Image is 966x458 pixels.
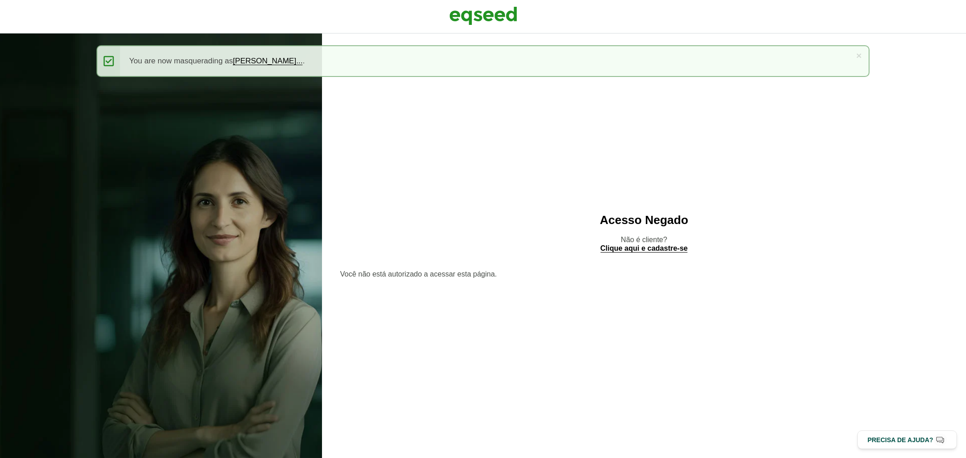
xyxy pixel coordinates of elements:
[856,51,861,60] a: ×
[340,271,948,278] section: Você não está autorizado a acessar esta página.
[340,235,948,253] p: Não é cliente?
[601,245,688,253] a: Clique aqui e cadastre-se
[233,57,303,65] a: [PERSON_NAME]...
[449,5,517,27] img: EqSeed Logo
[96,45,869,77] div: You are now masquerading as .
[340,214,948,227] h2: Acesso Negado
